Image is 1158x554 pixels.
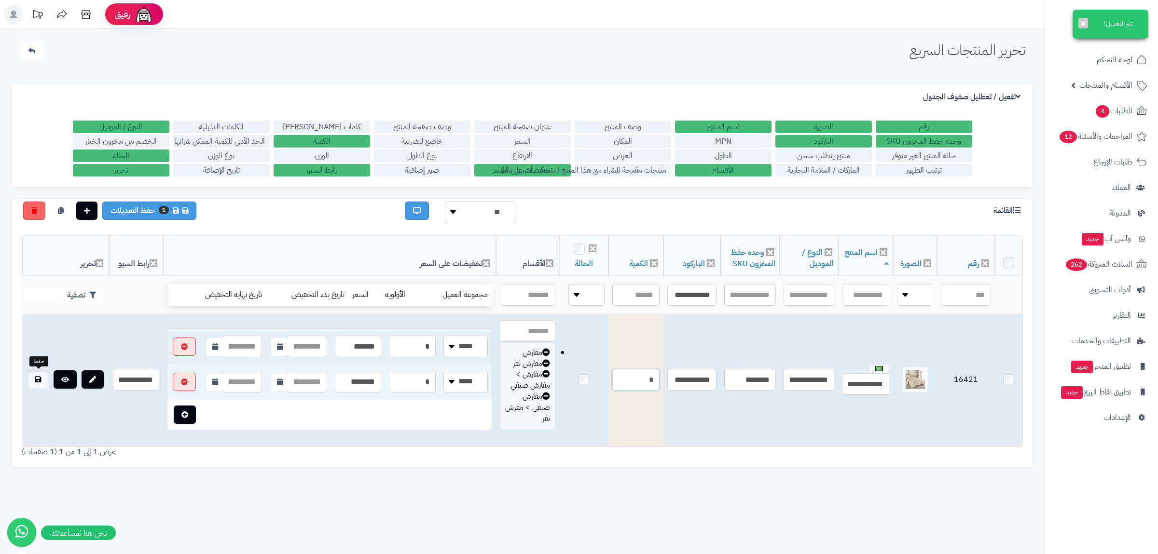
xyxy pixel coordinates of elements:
label: الحد الأدنى للكمية الممكن شرائها [173,135,270,148]
label: الوزن [274,149,370,162]
td: السعر [348,284,381,307]
label: الارتفاع [474,149,571,162]
div: تم التعديل! [1073,10,1148,39]
span: 1 [159,206,169,214]
span: التقارير [1113,309,1131,322]
label: MPN [675,135,772,148]
span: تطبيق نقاط البيع [1060,385,1131,399]
td: تاريخ بدء التخفيض [266,284,348,307]
span: السلات المتروكة [1065,257,1132,271]
label: وصف صفحة المنتج [374,121,470,133]
a: المدونة [1051,202,1152,225]
a: تطبيق المتجرجديد [1051,355,1152,378]
button: تصفية [25,286,104,304]
a: المراجعات والأسئلة12 [1051,125,1152,148]
a: أدوات التسويق [1051,278,1152,301]
img: ai-face.png [134,5,153,24]
a: العملاء [1051,176,1152,199]
label: صور إضافية [374,164,470,176]
label: المكان [575,135,671,148]
span: أدوات التسويق [1089,283,1131,297]
a: رقم [968,258,979,270]
a: الصورة [900,258,922,270]
label: حالة المنتج الغير متوفر [876,149,972,162]
td: مجموعة العميل [419,284,492,307]
span: المدونة [1110,206,1131,220]
label: النوع / الموديل [73,121,169,133]
span: 12 [1060,131,1077,143]
span: الإعدادات [1103,411,1131,424]
a: السلات المتروكة262 [1051,253,1152,276]
label: السعر [474,135,571,148]
label: الحالة [73,149,169,162]
span: الأقسام والمنتجات [1079,79,1132,92]
span: التطبيقات والخدمات [1072,334,1131,348]
label: الماركات / العلامة التجارية [775,164,872,176]
th: رابط السيو [109,236,163,276]
label: تخفيضات على السعر [474,164,571,176]
label: خاضع للضريبة [374,135,470,148]
div: مفارش [505,347,550,358]
span: وآتس آب [1081,232,1131,245]
label: رقم [876,121,972,133]
label: الكلمات الدليلية [173,121,270,133]
th: الأقسام [496,236,559,276]
span: جديد [1061,386,1083,399]
span: تطبيق المتجر [1070,360,1131,373]
label: الأقسام [675,164,772,176]
label: تحرير [73,164,169,176]
th: تحرير [22,236,109,276]
label: وحده حفظ المخزون SKU [876,135,972,148]
span: العملاء [1112,181,1131,194]
span: طلبات الإرجاع [1093,155,1132,169]
label: تاريخ الإضافة [173,164,270,176]
a: حفظ التعديلات [102,202,196,220]
a: الطلبات4 [1051,99,1152,122]
a: الباركود [683,258,705,270]
td: 16421 [937,314,995,446]
span: جديد [1071,361,1093,373]
label: منتجات مقترحة للشراء مع هذا المنتج (منتجات تُشترى معًا) [575,164,671,176]
label: عنوان صفحة المنتج [474,121,571,133]
td: الأولوية [381,284,419,307]
span: جديد [1082,233,1103,245]
label: ترتيب الظهور [876,164,972,176]
label: وصف المنتج [575,121,671,133]
a: التقارير [1051,304,1152,327]
label: الخصم من مخزون الخيار [73,135,169,148]
h1: تحرير المنتجات السريع [910,42,1025,58]
label: اسم المنتج [675,121,772,133]
a: الإعدادات [1051,406,1152,429]
a: الكمية [629,258,648,270]
label: منتج يتطلب شحن [775,149,872,162]
a: طلبات الإرجاع [1051,150,1152,174]
th: تخفيضات على السعر [163,236,496,276]
div: حفظ [29,356,48,367]
span: رفيق [115,9,130,20]
label: نوع الوزن [173,149,270,162]
div: مفارش > مفارش صيفي [505,369,550,391]
span: المراجعات والأسئلة [1059,130,1132,143]
span: 262 [1066,258,1087,271]
label: الطول [675,149,772,162]
label: الصورة [775,121,872,133]
div: مفارش صيفي > مفرش نفر [505,391,550,424]
label: الباركود [775,135,872,148]
div: عرض 1 إلى 1 من 1 (1 صفحات) [14,446,523,458]
label: نوع الطول [374,149,470,162]
td: تاريخ نهاية التخفيض [178,284,266,307]
label: كلمات [PERSON_NAME] [274,121,370,133]
a: تحديثات المنصة [26,5,50,27]
button: × [1078,18,1088,28]
a: تطبيق نقاط البيعجديد [1051,380,1152,404]
label: الكمية [274,135,370,148]
a: لوحة التحكم [1051,48,1152,71]
h3: القائمة [993,206,1023,216]
div: مفارش نفر [505,358,550,369]
h3: تفعيل / تعطليل صفوف الجدول [923,93,1023,102]
span: لوحة التحكم [1097,53,1132,67]
a: التطبيقات والخدمات [1051,329,1152,352]
a: الحالة [575,258,593,270]
a: اسم المنتج [844,247,889,270]
label: رابط السيو [274,164,370,176]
